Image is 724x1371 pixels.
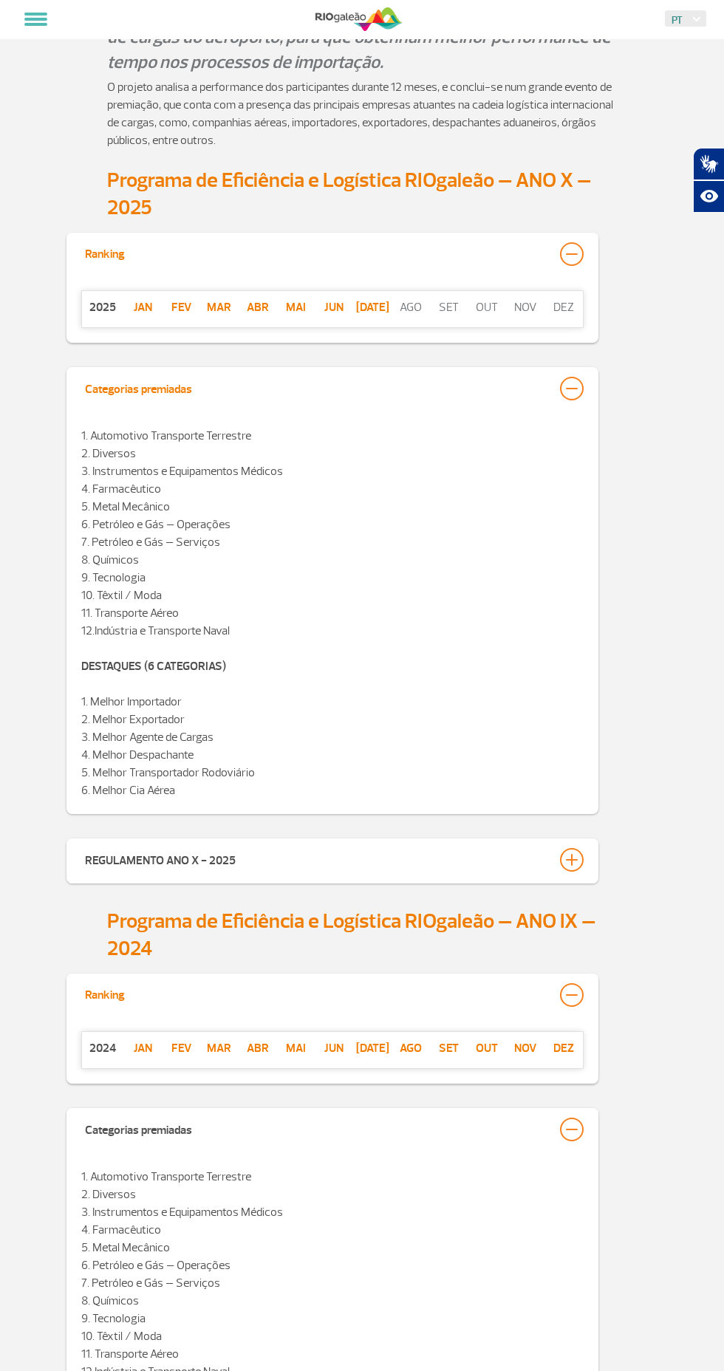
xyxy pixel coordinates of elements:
[82,1039,124,1057] p: 2024
[200,1039,239,1057] a: Mar
[85,983,125,1002] div: Ranking
[392,298,430,316] p: ago
[107,908,617,963] h2: Programa de Eficiência e Logística RIOgaleão – ANO IX – 2024
[239,1039,277,1057] a: Abr
[85,848,236,869] div: REGULAMENTO ANO X - 2025
[353,1039,392,1057] a: [DATE]
[84,847,581,872] button: REGULAMENTO ANO X - 2025
[544,1039,583,1057] a: dez
[81,693,584,799] p: 1. Melhor Importador 2. Melhor Exportador 3. Melhor Agente de Cargas 4. Melhor Despachante 5. Mel...
[82,298,124,316] p: 2025
[84,1117,581,1142] button: Categorias premiadas
[353,298,392,316] a: [DATE]
[277,1039,315,1057] a: Mai
[506,298,544,316] p: nov
[430,1039,468,1057] a: set
[124,1039,163,1057] a: jan
[315,298,353,316] a: Jun
[315,1039,353,1057] a: Jun
[544,298,583,316] p: dez
[81,659,226,674] strong: DESTAQUES (6 CATEGORIAS)
[200,298,239,316] a: Mar
[84,242,581,267] button: Ranking
[84,376,581,401] button: Categorias premiadas
[506,1039,544,1057] a: nov
[107,167,617,222] h2: Programa de Eficiência e Logística RIOgaleão – ANO X – 2025
[277,298,315,316] a: Mai
[392,1039,430,1057] a: ago
[84,982,581,1008] button: Ranking
[81,428,283,638] span: 1. Automotivo Transporte Terrestre 2. Diversos 3. Instrumentos e Equipamentos Médicos 4. Farmacêu...
[124,298,163,316] a: jan
[107,78,617,149] p: O projeto analisa a performance dos participantes durante 12 meses, e conclui-se num grande event...
[693,180,724,213] button: Abrir recursos assistivos.
[85,1118,192,1138] div: Categorias premiadas
[239,298,277,316] a: Abr
[430,298,468,316] p: set
[693,148,724,180] button: Abrir tradutor de língua de sinais.
[85,242,125,261] div: Ranking
[162,1039,200,1057] a: Fev
[693,148,724,213] div: Plugin de acessibilidade da Hand Talk.
[468,1039,507,1057] a: out
[468,298,507,316] p: out
[162,298,200,316] a: Fev
[85,377,192,397] div: Categorias premiadas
